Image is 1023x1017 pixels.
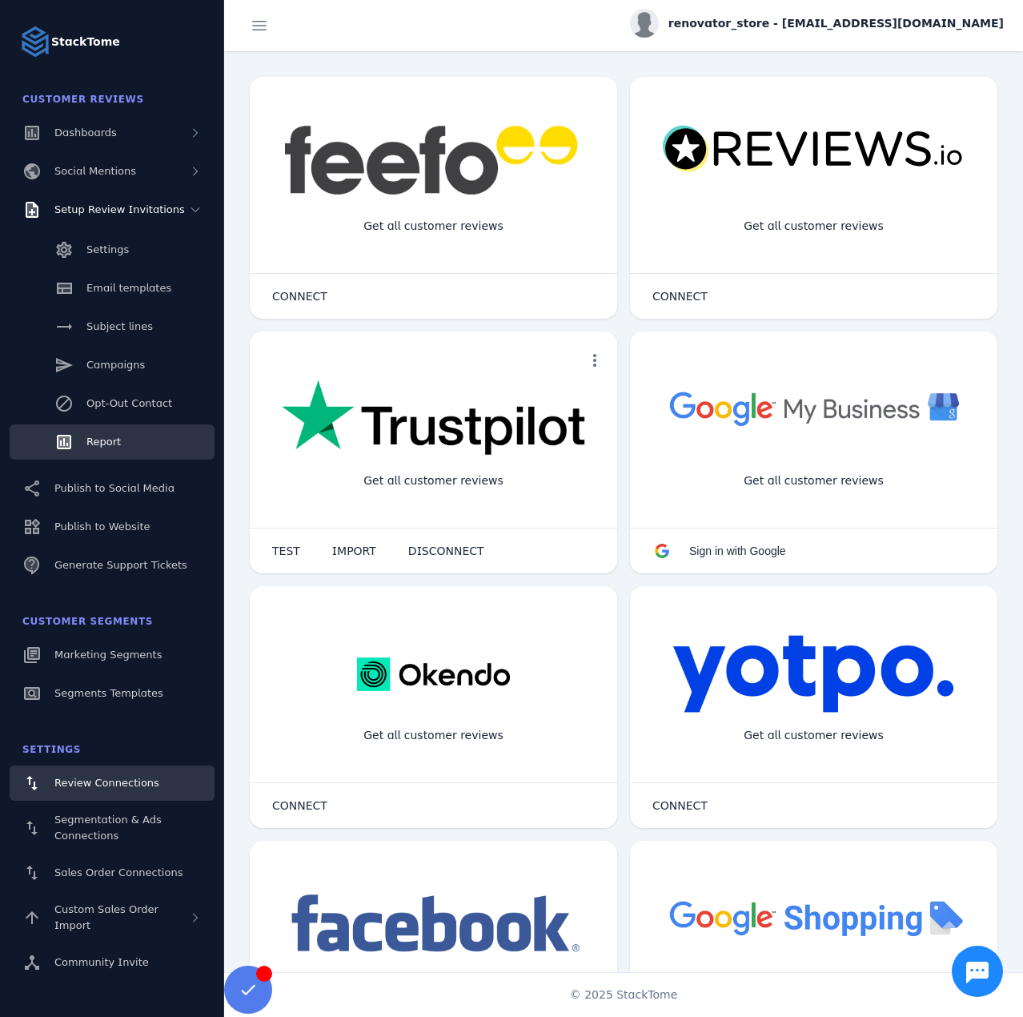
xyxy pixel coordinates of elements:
[662,125,965,174] img: reviewsio.svg
[86,243,129,255] span: Settings
[351,460,516,502] div: Get all customer reviews
[10,509,215,545] a: Publish to Website
[282,889,585,960] img: facebook.png
[10,548,215,583] a: Generate Support Tickets
[54,866,183,878] span: Sales Order Connections
[652,800,708,811] span: CONNECT
[54,687,163,699] span: Segments Templates
[10,676,215,711] a: Segments Templates
[256,280,343,312] button: CONNECT
[256,790,343,822] button: CONNECT
[54,559,187,571] span: Generate Support Tickets
[54,903,158,931] span: Custom Sales Order Import
[408,545,484,557] span: DISCONNECT
[282,125,585,195] img: feefo.png
[10,271,215,306] a: Email templates
[86,397,172,409] span: Opt-Out Contact
[731,205,897,247] div: Get all customer reviews
[10,855,215,890] a: Sales Order Connections
[10,471,215,506] a: Publish to Social Media
[272,800,327,811] span: CONNECT
[86,359,145,371] span: Campaigns
[10,945,215,980] a: Community Invite
[54,127,117,139] span: Dashboards
[10,804,215,852] a: Segmentation & Ads Connections
[662,380,965,436] img: googlebusiness.png
[22,616,153,627] span: Customer Segments
[636,535,802,567] button: Sign in with Google
[316,535,392,567] button: IMPORT
[351,205,516,247] div: Get all customer reviews
[86,436,121,448] span: Report
[256,535,316,567] button: TEST
[570,987,678,1003] span: © 2025 StackTome
[54,649,162,661] span: Marketing Segments
[636,790,724,822] button: CONNECT
[630,9,659,38] img: profile.jpg
[668,15,1004,32] span: renovator_store - [EMAIL_ADDRESS][DOMAIN_NAME]
[731,460,897,502] div: Get all customer reviews
[652,291,708,302] span: CONNECT
[22,744,81,755] span: Settings
[54,956,149,968] span: Community Invite
[54,814,162,842] span: Segmentation & Ads Connections
[272,545,300,557] span: TEST
[19,26,51,58] img: Logo image
[10,309,215,344] a: Subject lines
[10,232,215,267] a: Settings
[10,766,215,801] a: Review Connections
[10,348,215,383] a: Campaigns
[392,535,500,567] button: DISCONNECT
[731,714,897,757] div: Get all customer reviews
[357,634,510,714] img: okendo.webp
[672,634,955,714] img: yotpo.png
[272,291,327,302] span: CONNECT
[86,320,153,332] span: Subject lines
[54,521,150,533] span: Publish to Website
[54,203,185,215] span: Setup Review Invitations
[10,637,215,673] a: Marketing Segments
[54,482,175,494] span: Publish to Social Media
[332,545,376,557] span: IMPORT
[10,424,215,460] a: Report
[54,165,136,177] span: Social Mentions
[86,282,171,294] span: Email templates
[282,380,585,458] img: trustpilot.png
[719,969,908,1011] div: Import Products from Google
[579,344,611,376] button: more
[351,714,516,757] div: Get all customer reviews
[10,386,215,421] a: Opt-Out Contact
[630,9,1004,38] button: renovator_store - [EMAIL_ADDRESS][DOMAIN_NAME]
[54,777,159,789] span: Review Connections
[51,34,120,50] strong: StackTome
[636,280,724,312] button: CONNECT
[662,889,965,946] img: googleshopping.png
[689,545,786,557] span: Sign in with Google
[22,94,144,105] span: Customer Reviews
